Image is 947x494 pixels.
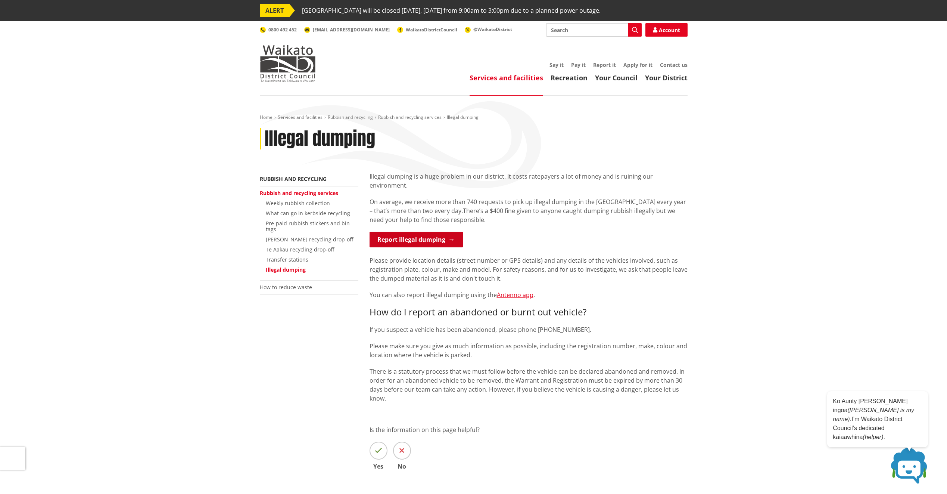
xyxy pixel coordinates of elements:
span: There’s a $400 fine given to anyone caught dumping rubbish illegally but we need your help to fin... [370,207,675,224]
em: (helper) [863,434,883,440]
h3: How do I report an abandoned or burnt out vehicle? [370,307,688,318]
a: Say it [549,61,564,68]
a: Rubbish and recycling services [260,189,338,197]
a: Recreation [551,73,588,82]
a: Illegal dumping [266,266,306,273]
em: ([PERSON_NAME] is my name). [833,407,914,422]
a: Contact us [660,61,688,68]
a: Weekly rubbish collection [266,200,330,207]
a: Rubbish and recycling [260,175,327,182]
a: Transfer stations [266,256,308,263]
p: Ko Aunty [PERSON_NAME] ingoa I’m Waikato District Council’s dedicated kaiaawhina . [833,397,922,442]
a: Report illegal dumping [370,232,463,247]
nav: breadcrumb [260,114,688,121]
a: Services and facilities [470,73,543,82]
p: Is the information on this page helpful? [370,425,688,434]
p: There is a statutory process that we must follow before the vehicle can be declared abandoned and... [370,367,688,403]
a: Rubbish and recycling [328,114,373,120]
h1: Illegal dumping [265,128,375,150]
a: Your Council [595,73,638,82]
p: On average, we receive more than 740 requests to pick up illegal dumping in the [GEOGRAPHIC_DATA]... [370,197,688,224]
img: Waikato District Council - Te Kaunihera aa Takiwaa o Waikato [260,45,316,82]
a: Pre-paid rubbish stickers and bin tags [266,220,350,233]
span: 0800 492 452 [268,27,297,33]
a: [PERSON_NAME] recycling drop-off [266,236,353,243]
a: Services and facilities [278,114,323,120]
p: Please make sure you give as much information as possible, including the registration number, mak... [370,342,688,359]
a: Report it [593,61,616,68]
span: Yes [370,463,387,469]
a: Pay it [571,61,586,68]
a: How to reduce waste [260,284,312,291]
span: Illegal dumping [447,114,479,120]
a: Rubbish and recycling services [378,114,442,120]
span: @WaikatoDistrict [473,26,512,33]
a: Home [260,114,272,120]
a: Your District [645,73,688,82]
a: Account [645,23,688,37]
a: Apply for it [623,61,652,68]
a: What can go in kerbside recycling [266,210,350,217]
p: If you suspect a vehicle has been abandoned, please phone [PHONE_NUMBER]. [370,325,688,334]
p: You can also report illegal dumping using the . [370,290,688,299]
a: 0800 492 452 [260,27,297,33]
a: @WaikatoDistrict [465,26,512,33]
span: [GEOGRAPHIC_DATA] will be closed [DATE], [DATE] from 9:00am to 3:00pm due to a planned power outage. [302,4,601,17]
span: WaikatoDistrictCouncil [406,27,457,33]
p: Please provide location details (street number or GPS details) and any details of the vehicles in... [370,256,688,283]
a: Te Aakau recycling drop-off [266,246,334,253]
a: Antenno app [497,291,533,299]
input: Search input [546,23,642,37]
a: [EMAIL_ADDRESS][DOMAIN_NAME] [304,27,390,33]
a: WaikatoDistrictCouncil [397,27,457,33]
span: No [393,463,411,469]
span: ALERT [260,4,289,17]
span: [EMAIL_ADDRESS][DOMAIN_NAME] [313,27,390,33]
p: Illegal dumping is a huge problem in our district. It costs ratepayers a lot of money and is ruin... [370,172,688,190]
